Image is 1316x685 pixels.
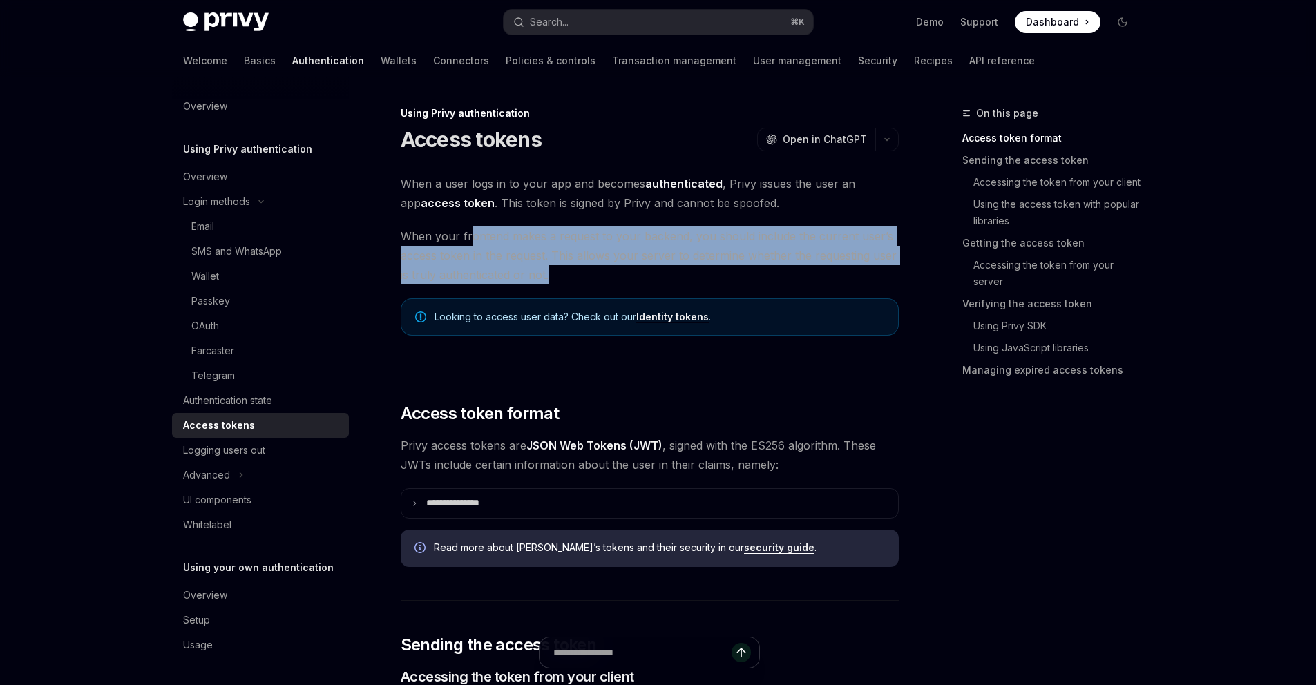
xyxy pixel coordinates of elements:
[172,94,349,119] a: Overview
[172,289,349,313] a: Passkey
[435,310,884,324] span: Looking to access user data? Check out our .
[183,392,272,409] div: Authentication state
[790,17,805,28] span: ⌘ K
[381,44,417,77] a: Wallets
[401,436,899,474] span: Privy access tokens are , signed with the ES256 algorithm. These JWTs include certain information...
[744,541,814,554] a: security guide
[172,239,349,264] a: SMS and WhatsApp
[434,541,885,554] span: Read more about [PERSON_NAME]’s tokens and their security in our .
[415,311,426,322] svg: Note
[401,106,899,120] div: Using Privy authentication
[183,442,265,459] div: Logging users out
[172,189,349,214] button: Toggle Login methods section
[969,44,1035,77] a: API reference
[292,44,364,77] a: Authentication
[433,44,489,77] a: Connectors
[962,359,1145,381] a: Managing expired access tokens
[962,254,1145,293] a: Accessing the token from your server
[191,342,234,359] div: Farcaster
[421,196,495,210] strong: access token
[183,517,231,533] div: Whitelabel
[191,318,219,334] div: OAuth
[172,583,349,608] a: Overview
[172,214,349,239] a: Email
[962,293,1145,315] a: Verifying the access token
[401,127,542,152] h1: Access tokens
[553,637,732,668] input: Ask a question...
[183,98,227,115] div: Overview
[914,44,953,77] a: Recipes
[183,637,213,653] div: Usage
[172,633,349,657] a: Usage
[504,10,813,35] button: Open search
[401,226,899,284] span: When your frontend makes a request to your backend, you should include the current user’s access ...
[183,612,210,628] div: Setup
[172,363,349,388] a: Telegram
[183,193,250,210] div: Login methods
[172,488,349,512] a: UI components
[172,608,349,633] a: Setup
[244,44,276,77] a: Basics
[962,337,1145,359] a: Using JavaScript libraries
[962,193,1145,232] a: Using the access token with popular libraries
[183,492,251,508] div: UI components
[183,467,230,483] div: Advanced
[191,218,214,235] div: Email
[172,388,349,413] a: Authentication state
[172,512,349,537] a: Whitelabel
[976,105,1038,122] span: On this page
[530,14,569,30] div: Search...
[172,438,349,463] a: Logging users out
[183,141,312,157] h5: Using Privy authentication
[414,542,428,556] svg: Info
[732,643,751,662] button: Send message
[1026,15,1079,29] span: Dashboard
[916,15,944,29] a: Demo
[612,44,736,77] a: Transaction management
[191,293,230,309] div: Passkey
[757,128,875,151] button: Open in ChatGPT
[645,177,723,191] strong: authenticated
[753,44,841,77] a: User management
[1112,11,1134,33] button: Toggle dark mode
[506,44,595,77] a: Policies & controls
[962,315,1145,337] a: Using Privy SDK
[783,133,867,146] span: Open in ChatGPT
[962,232,1145,254] a: Getting the access token
[183,44,227,77] a: Welcome
[172,413,349,438] a: Access tokens
[191,367,235,384] div: Telegram
[191,243,282,260] div: SMS and WhatsApp
[172,313,349,338] a: OAuth
[172,338,349,363] a: Farcaster
[183,587,227,604] div: Overview
[183,12,269,32] img: dark logo
[183,168,227,185] div: Overview
[183,417,255,434] div: Access tokens
[1015,11,1100,33] a: Dashboard
[962,149,1145,171] a: Sending the access token
[401,174,899,213] span: When a user logs in to your app and becomes , Privy issues the user an app . This token is signed...
[172,463,349,488] button: Toggle Advanced section
[526,438,662,453] a: JSON Web Tokens (JWT)
[858,44,897,77] a: Security
[960,15,998,29] a: Support
[401,403,560,425] span: Access token format
[172,164,349,189] a: Overview
[962,171,1145,193] a: Accessing the token from your client
[183,559,334,576] h5: Using your own authentication
[962,127,1145,149] a: Access token format
[191,268,219,284] div: Wallet
[636,311,709,323] a: Identity tokens
[172,264,349,289] a: Wallet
